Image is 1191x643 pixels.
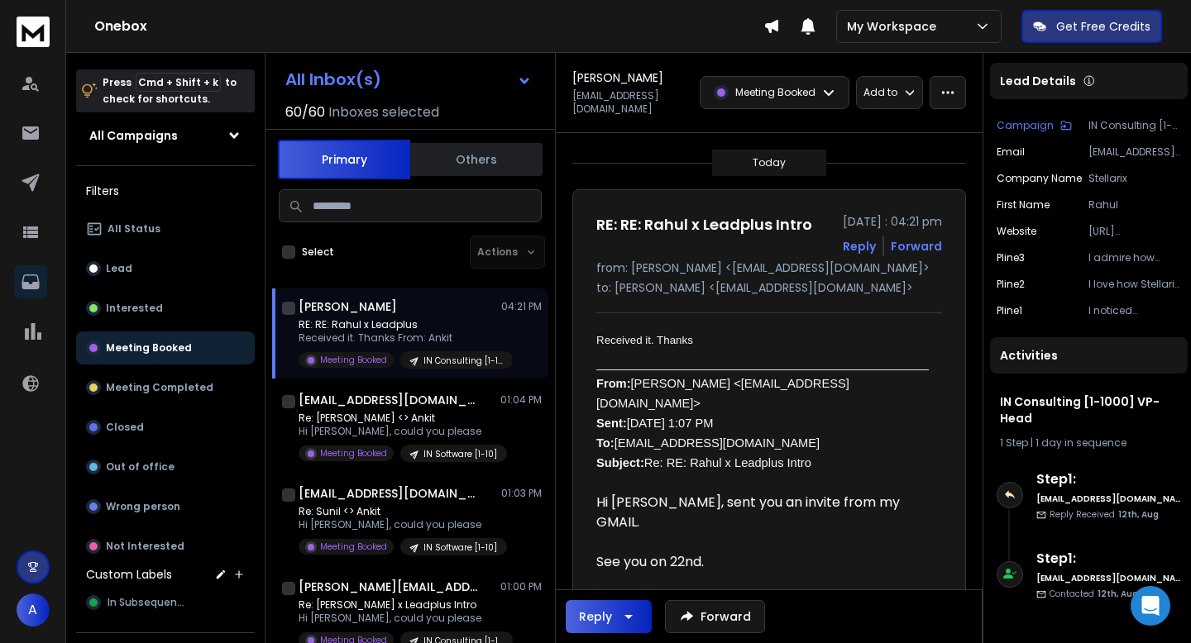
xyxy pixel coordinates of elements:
button: Meeting Completed [76,371,255,404]
p: Not Interested [106,540,184,553]
span: 1 Step [1000,436,1028,450]
p: Campaign [997,119,1054,132]
p: I admire how [PERSON_NAME] empowers clients with data-driven insights. [1088,251,1181,264]
button: In Subsequence [76,586,255,619]
p: Re: [PERSON_NAME] <> Ankit [299,412,497,425]
span: In Subsequence [108,596,189,609]
button: All Status [76,212,255,245]
h6: Step 1 : [1036,549,1181,569]
p: 01:04 PM [500,393,542,407]
b: To: [596,436,615,450]
button: Closed [76,411,255,444]
div: Forward [891,238,942,255]
button: Reply [843,238,876,255]
p: [EMAIL_ADDRESS][DOMAIN_NAME] [1088,145,1181,159]
span: 60 / 60 [285,102,325,122]
p: My Workspace [847,18,943,35]
p: website [997,225,1036,238]
p: Closed [106,421,144,434]
p: Meeting Booked [320,541,387,553]
p: Re: Sunil <> Ankit [299,505,497,518]
p: Lead Details [1000,73,1076,89]
p: Lead [106,262,132,275]
p: [EMAIL_ADDRESS][DOMAIN_NAME] [572,89,690,116]
p: to: [PERSON_NAME] <[EMAIL_ADDRESS][DOMAIN_NAME]> [596,279,942,296]
p: All Status [108,222,160,236]
p: Get Free Credits [1056,18,1150,35]
p: Company Name [997,172,1082,185]
h1: [PERSON_NAME][EMAIL_ADDRESS][DOMAIN_NAME] [299,579,481,595]
h1: IN Consulting [1-1000] VP-Head [1000,393,1178,426]
p: 04:21 PM [501,300,542,313]
p: Hi [PERSON_NAME], could you please [299,425,497,438]
h6: [EMAIL_ADDRESS][DOMAIN_NAME] [1036,493,1181,505]
p: Contacted [1050,588,1138,600]
p: Meeting Completed [106,381,213,394]
span: Cmd + Shift + k [136,73,221,92]
p: IN Consulting [1-1000] VP-Head [423,355,503,367]
button: A [17,593,50,626]
p: Today [753,156,786,169]
p: IN Software [1-10] [423,541,497,554]
button: Not Interested [76,530,255,563]
button: Meeting Booked [76,331,255,364]
h3: Custom Labels [86,566,172,583]
span: From: [596,377,631,390]
h1: All Campaigns [89,127,178,144]
p: [DATE] : 04:21 pm [843,213,942,230]
h6: Step 1 : [1036,469,1181,489]
button: All Campaigns [76,119,255,152]
span: 12th, Aug [1118,508,1159,521]
button: Lead [76,252,255,285]
p: Re: [PERSON_NAME] x Leadplus Intro [299,598,497,612]
button: Out of office [76,450,255,483]
div: Reply [579,608,612,625]
div: | [1000,436,1178,450]
p: Wrong person [106,500,180,513]
p: See you on 22nd. [596,552,929,572]
h1: [PERSON_NAME] [572,69,663,86]
h6: [EMAIL_ADDRESS][DOMAIN_NAME] [1036,572,1181,584]
span: 1 day in sequence [1036,436,1126,450]
p: 01:00 PM [500,580,542,593]
p: from: [PERSON_NAME] <[EMAIL_ADDRESS][DOMAIN_NAME]> [596,260,942,276]
label: Select [302,245,334,259]
img: logo [17,17,50,47]
p: IN Consulting [1-1000] VP-Head [1088,119,1181,132]
h1: [EMAIL_ADDRESS][DOMAIN_NAME] [299,485,481,502]
div: Open Intercom Messenger [1131,586,1170,626]
h1: [EMAIL_ADDRESS][DOMAIN_NAME] [299,392,481,408]
p: Meeting Booked [320,447,387,460]
span: Received it. Thanks [596,334,693,346]
button: Reply [566,600,652,633]
p: Add to [863,86,897,99]
p: Meeting Booked [735,86,816,99]
p: pline3 [997,251,1025,264]
span: 12th, Aug [1098,588,1138,600]
button: Campaign [997,119,1072,132]
p: Meeting Booked [106,341,192,355]
p: Hi [PERSON_NAME], could you please [299,612,497,625]
h1: Onebox [94,17,763,36]
h3: Inboxes selected [328,102,439,122]
button: Wrong person [76,490,255,523]
button: Others [410,141,543,178]
h3: Filters [76,179,255,202]
button: Forward [665,600,765,633]
p: Interested [106,302,163,315]
p: Hi [PERSON_NAME], could you please [299,518,497,531]
h1: RE: RE: Rahul x Leadplus Intro [596,213,812,236]
p: Meeting Booked [320,354,387,366]
p: Stellarix [1088,172,1181,185]
p: [URL][DOMAIN_NAME] [1088,225,1181,238]
p: Out of office [106,460,175,474]
p: Received it. Thanks From: Ankit [299,331,497,345]
button: Interested [76,292,255,325]
p: 01:03 PM [501,487,542,500]
b: Sent: [596,417,627,430]
p: pline2 [997,278,1025,291]
h1: [PERSON_NAME] [299,298,397,315]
